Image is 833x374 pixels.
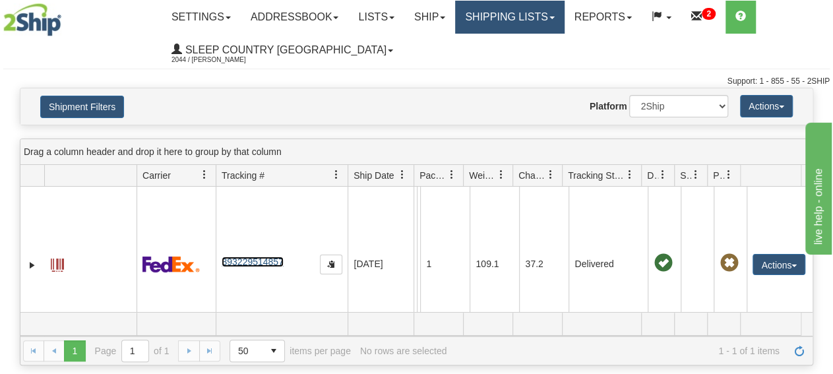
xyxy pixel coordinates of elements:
a: Sleep Country [GEOGRAPHIC_DATA] 2044 / [PERSON_NAME] [162,34,403,67]
a: Shipping lists [455,1,564,34]
a: Packages filter column settings [441,164,463,186]
span: 50 [238,344,255,358]
div: Support: 1 - 855 - 55 - 2SHIP [3,76,830,87]
a: Pickup Status filter column settings [718,164,740,186]
span: 1 - 1 of 1 items [456,346,780,356]
td: 1 [420,187,470,342]
span: Packages [419,169,447,182]
span: Ship Date [354,169,394,182]
button: Copy to clipboard [320,255,342,274]
span: Charge [518,169,546,182]
span: Shipment Issues [680,169,691,182]
label: Platform [590,100,627,113]
span: Sleep Country [GEOGRAPHIC_DATA] [182,44,386,55]
td: 37.2 [519,187,569,342]
span: Carrier [142,169,171,182]
span: select [263,340,284,361]
a: Lists [348,1,404,34]
span: items per page [230,340,351,362]
sup: 2 [702,8,716,20]
a: 2 [681,1,725,34]
iframe: chat widget [803,119,832,254]
td: [PERSON_NAME] [PERSON_NAME] CA [PERSON_NAME] V8L 4H5 [417,187,420,342]
div: No rows are selected [360,346,447,356]
td: [DATE] [348,187,414,342]
button: Shipment Filters [40,96,124,118]
a: Ship Date filter column settings [391,164,414,186]
a: Label [51,253,64,274]
span: Tracking Status [568,169,625,182]
a: Carrier filter column settings [193,164,216,186]
span: Page sizes drop down [230,340,285,362]
a: Charge filter column settings [540,164,562,186]
span: Page of 1 [95,340,170,362]
a: Ship [404,1,455,34]
input: Page 1 [122,340,148,361]
td: 109.1 [470,187,519,342]
td: Sleep Country [GEOGRAPHIC_DATA] Shipping Department [GEOGRAPHIC_DATA] [GEOGRAPHIC_DATA] [GEOGRAPH... [414,187,417,342]
a: Tracking Status filter column settings [619,164,641,186]
a: Addressbook [241,1,349,34]
a: Reports [565,1,642,34]
button: Actions [753,254,805,275]
img: logo2044.jpg [3,3,61,36]
a: Refresh [789,340,810,361]
span: Weight [469,169,497,182]
div: grid grouping header [20,139,813,165]
button: Actions [740,95,793,117]
td: Delivered [569,187,648,342]
a: Settings [162,1,241,34]
span: Tracking # [222,169,264,182]
span: 2044 / [PERSON_NAME] [171,53,270,67]
a: Tracking # filter column settings [325,164,348,186]
span: On time [654,254,672,272]
span: Page 1 [64,340,85,361]
a: 393229514857 [222,257,283,267]
a: Shipment Issues filter column settings [685,164,707,186]
a: Weight filter column settings [490,164,512,186]
span: Delivery Status [647,169,658,182]
div: live help - online [10,8,122,24]
a: Expand [26,259,39,272]
a: Delivery Status filter column settings [652,164,674,186]
img: 2 - FedEx Express® [142,256,200,272]
span: Pickup Not Assigned [720,254,738,272]
span: Pickup Status [713,169,724,182]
